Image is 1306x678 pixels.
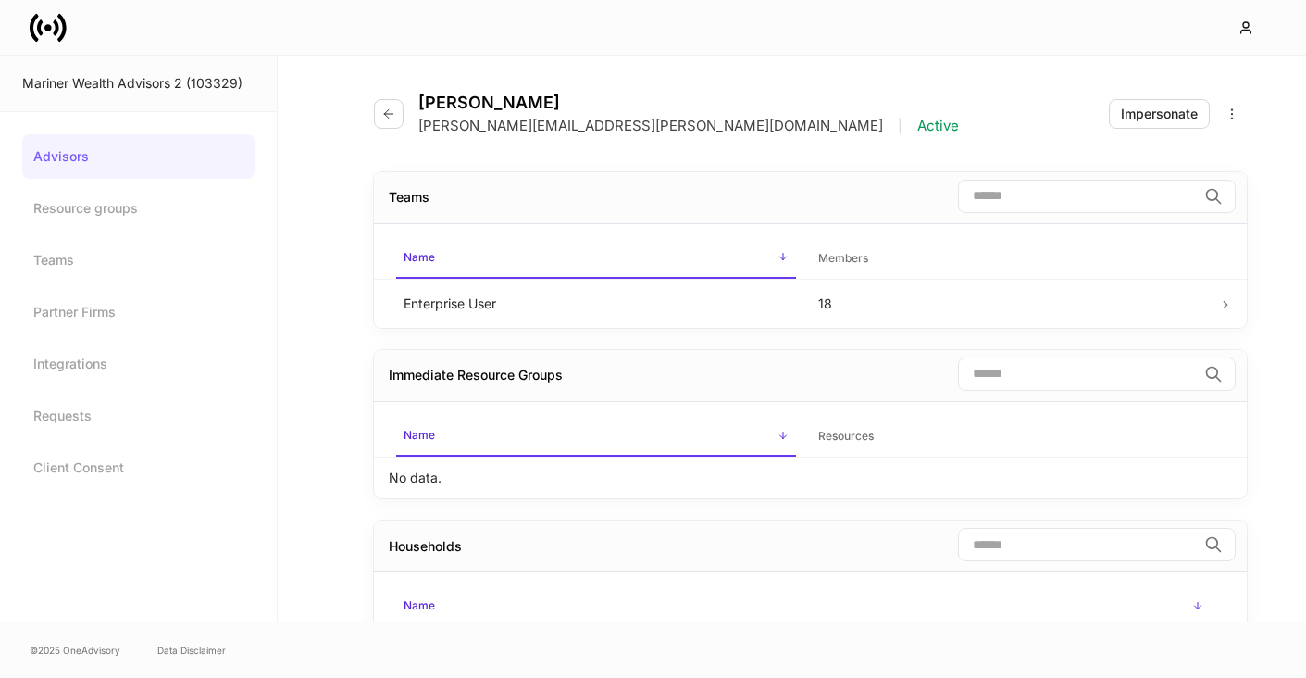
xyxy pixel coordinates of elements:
[418,93,959,113] h4: [PERSON_NAME]
[389,537,462,556] div: Households
[404,426,435,444] h6: Name
[22,290,255,334] a: Partner Firms
[404,248,435,266] h6: Name
[1121,105,1198,123] div: Impersonate
[1109,99,1210,129] button: Impersonate
[389,366,563,384] div: Immediate Resource Groups
[818,427,874,445] h6: Resources
[396,587,1211,627] span: Name
[22,446,255,490] a: Client Consent
[22,74,255,93] div: Mariner Wealth Advisors 2 (103329)
[917,117,959,135] p: Active
[811,240,1211,278] span: Members
[803,279,1218,328] td: 18
[811,418,1211,456] span: Resources
[818,249,868,267] h6: Members
[389,188,429,207] div: Teams
[22,238,255,282] a: Teams
[22,394,255,438] a: Requests
[22,134,255,179] a: Advisors
[418,117,883,135] p: [PERSON_NAME][EMAIL_ADDRESS][PERSON_NAME][DOMAIN_NAME]
[396,417,796,457] span: Name
[389,469,442,487] p: No data.
[404,596,435,614] h6: Name
[22,342,255,386] a: Integrations
[389,279,803,328] td: Enterprise User
[396,239,796,279] span: Name
[30,643,120,658] span: © 2025 OneAdvisory
[22,186,255,231] a: Resource groups
[898,117,902,135] p: |
[157,643,226,658] a: Data Disclaimer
